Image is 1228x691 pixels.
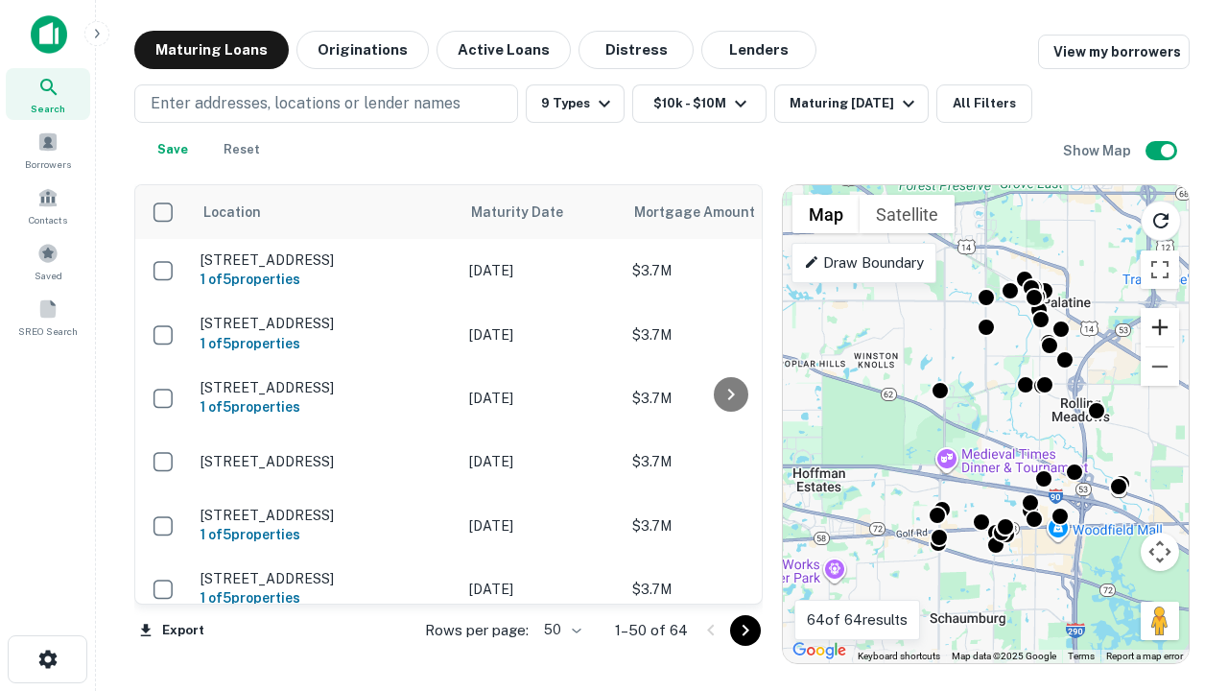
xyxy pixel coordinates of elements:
button: Maturing Loans [134,31,289,69]
a: Terms (opens in new tab) [1068,651,1095,661]
button: 9 Types [526,84,625,123]
p: [STREET_ADDRESS] [201,507,450,524]
span: Map data ©2025 Google [952,651,1056,661]
button: Active Loans [437,31,571,69]
a: Open this area in Google Maps (opens a new window) [788,638,851,663]
p: 1–50 of 64 [615,619,688,642]
button: Toggle fullscreen view [1141,250,1179,289]
div: 0 0 [783,185,1189,663]
span: Location [202,201,261,224]
span: Maturity Date [471,201,588,224]
span: Contacts [29,212,67,227]
p: $3.7M [632,451,824,472]
p: Enter addresses, locations or lender names [151,92,460,115]
button: Lenders [701,31,816,69]
button: All Filters [936,84,1032,123]
button: Show street map [792,195,860,233]
p: $3.7M [632,388,824,409]
a: Search [6,68,90,120]
p: [DATE] [469,451,613,472]
button: Maturing [DATE] [774,84,929,123]
div: Maturing [DATE] [790,92,920,115]
h6: 1 of 5 properties [201,587,450,608]
div: 50 [536,616,584,644]
p: [DATE] [469,388,613,409]
p: [STREET_ADDRESS] [201,379,450,396]
button: Show satellite imagery [860,195,955,233]
h6: Show Map [1063,140,1134,161]
a: Contacts [6,179,90,231]
span: Mortgage Amount [634,201,780,224]
h6: 1 of 5 properties [201,524,450,545]
h6: 1 of 5 properties [201,333,450,354]
button: $10k - $10M [632,84,767,123]
span: Borrowers [25,156,71,172]
iframe: Chat Widget [1132,476,1228,568]
p: $3.7M [632,324,824,345]
img: capitalize-icon.png [31,15,67,54]
button: Go to next page [730,615,761,646]
a: View my borrowers [1038,35,1190,69]
th: Mortgage Amount [623,185,834,239]
img: Google [788,638,851,663]
a: SREO Search [6,291,90,343]
button: Zoom out [1141,347,1179,386]
span: Search [31,101,65,116]
p: [STREET_ADDRESS] [201,570,450,587]
p: Rows per page: [425,619,529,642]
th: Location [191,185,460,239]
p: 64 of 64 results [807,608,908,631]
span: Saved [35,268,62,283]
button: Drag Pegman onto the map to open Street View [1141,602,1179,640]
a: Saved [6,235,90,287]
p: [DATE] [469,515,613,536]
span: SREO Search [18,323,78,339]
a: Report a map error [1106,651,1183,661]
p: [DATE] [469,579,613,600]
button: Distress [579,31,694,69]
p: $3.7M [632,260,824,281]
p: [DATE] [469,324,613,345]
button: Originations [296,31,429,69]
th: Maturity Date [460,185,623,239]
button: Reload search area [1141,201,1181,241]
p: Draw Boundary [804,251,924,274]
button: Export [134,616,209,645]
p: $3.7M [632,515,824,536]
button: Save your search to get updates of matches that match your search criteria. [142,131,203,169]
p: [STREET_ADDRESS] [201,251,450,269]
h6: 1 of 5 properties [201,396,450,417]
p: $3.7M [632,579,824,600]
p: [DATE] [469,260,613,281]
a: Borrowers [6,124,90,176]
button: Keyboard shortcuts [858,650,940,663]
button: Enter addresses, locations or lender names [134,84,518,123]
button: Zoom in [1141,308,1179,346]
button: Reset [211,131,272,169]
h6: 1 of 5 properties [201,269,450,290]
p: [STREET_ADDRESS] [201,453,450,470]
p: [STREET_ADDRESS] [201,315,450,332]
